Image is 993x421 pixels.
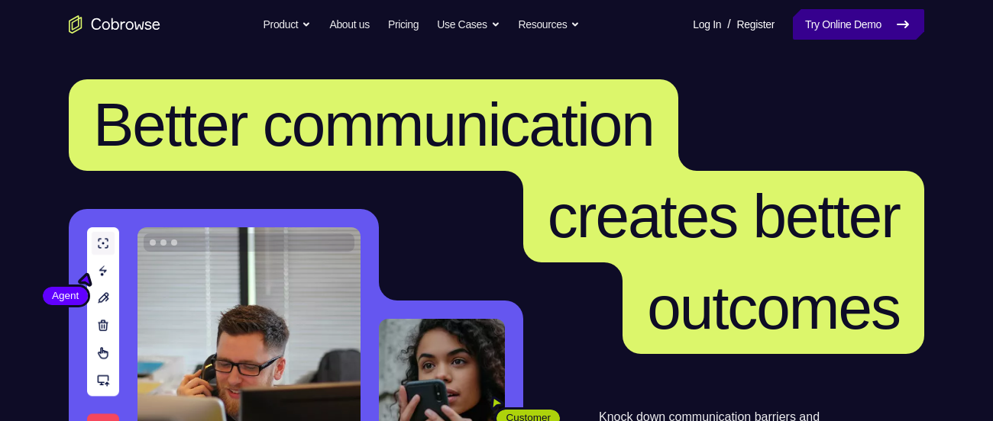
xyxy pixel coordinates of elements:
[519,9,581,40] button: Resources
[388,9,419,40] a: Pricing
[264,9,312,40] button: Product
[93,91,654,159] span: Better communication
[737,9,775,40] a: Register
[69,15,160,34] a: Go to the home page
[437,9,500,40] button: Use Cases
[793,9,924,40] a: Try Online Demo
[727,15,730,34] span: /
[329,9,369,40] a: About us
[548,182,900,250] span: creates better
[693,9,721,40] a: Log In
[647,274,900,342] span: outcomes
